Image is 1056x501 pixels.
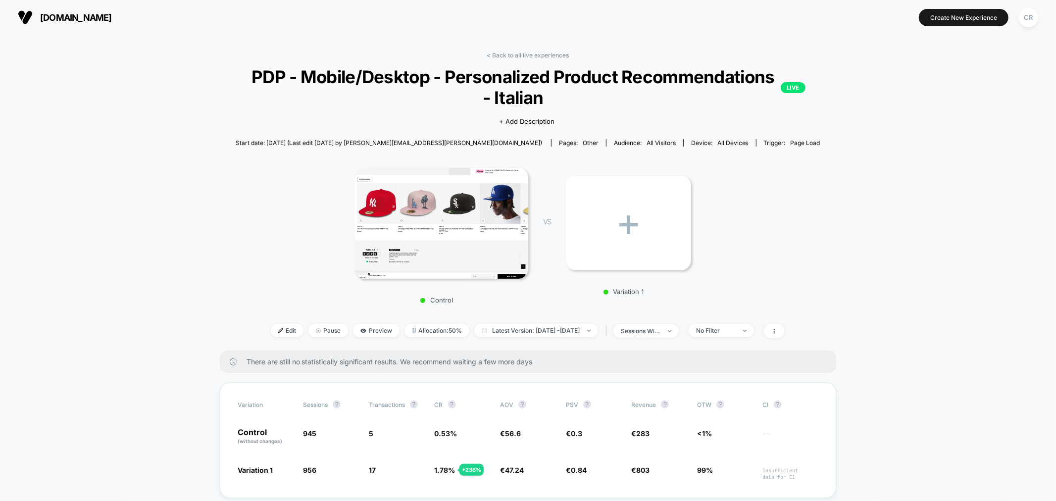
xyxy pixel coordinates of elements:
span: 0.84 [571,466,587,474]
span: Variation [238,401,292,408]
img: edit [278,328,283,333]
button: ? [333,401,341,408]
span: other [583,139,599,147]
span: 1.78 % [435,466,455,474]
div: CR [1019,8,1038,27]
span: Sessions [303,401,328,408]
span: [DOMAIN_NAME] [40,12,112,23]
span: (without changes) [238,438,282,444]
span: PDP - Mobile/Desktop - Personalized Product Recommendations - Italian [251,66,805,108]
img: Control main [355,168,528,279]
span: Latest Version: [DATE] - [DATE] [474,324,598,337]
button: ? [448,401,456,408]
div: No Filter [696,327,736,334]
button: ? [716,401,724,408]
button: Create New Experience [919,9,1008,26]
button: ? [410,401,418,408]
span: 0.3 [571,429,582,438]
img: calendar [482,328,487,333]
span: Revenue [631,401,656,408]
button: CR [1016,7,1041,28]
span: PSV [566,401,578,408]
span: € [566,429,582,438]
img: end [668,330,671,332]
span: Variation 1 [238,466,273,474]
span: 5 [369,429,373,438]
span: € [500,466,524,474]
button: ? [774,401,782,408]
img: rebalance [412,328,416,333]
span: € [631,466,650,474]
span: VS [543,217,551,226]
span: 283 [636,429,650,438]
span: <1% [697,429,712,438]
div: sessions with impression [621,327,660,335]
span: --- [763,431,819,445]
span: Device: [683,139,756,147]
span: 803 [636,466,650,474]
span: CI [763,401,817,408]
p: Variation 1 [561,288,686,296]
span: 47.24 [505,466,524,474]
span: all devices [717,139,749,147]
span: Insufficient data for CI [763,467,819,480]
div: Pages: [559,139,599,147]
span: 99% [697,466,713,474]
span: 0.53 % [435,429,457,438]
p: Control [350,296,523,304]
span: Transactions [369,401,405,408]
a: < Back to all live experiences [487,51,569,59]
span: 945 [303,429,316,438]
div: + [566,176,691,270]
img: Visually logo [18,10,33,25]
span: OTW [697,401,752,408]
p: LIVE [781,82,805,93]
span: Edit [271,324,303,337]
span: 956 [303,466,316,474]
span: Preview [353,324,400,337]
span: Page Load [791,139,820,147]
img: end [316,328,321,333]
button: ? [661,401,669,408]
span: All Visitors [647,139,676,147]
span: | [603,324,613,338]
span: 56.6 [505,429,521,438]
span: CR [435,401,443,408]
img: end [587,330,591,332]
span: € [566,466,587,474]
span: Start date: [DATE] (Last edit [DATE] by [PERSON_NAME][EMAIL_ADDRESS][PERSON_NAME][DOMAIN_NAME]) [236,139,542,147]
span: € [500,429,521,438]
div: + 236 % [459,464,484,476]
span: Pause [308,324,348,337]
div: Trigger: [764,139,820,147]
span: 17 [369,466,376,474]
span: + Add Description [499,117,554,127]
span: AOV [500,401,513,408]
button: [DOMAIN_NAME] [15,9,115,25]
span: Allocation: 50% [404,324,469,337]
div: Audience: [614,139,676,147]
p: Control [238,428,294,445]
span: € [631,429,650,438]
span: There are still no statistically significant results. We recommend waiting a few more days [247,357,817,366]
button: ? [518,401,526,408]
img: end [743,330,747,332]
button: ? [583,401,591,408]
